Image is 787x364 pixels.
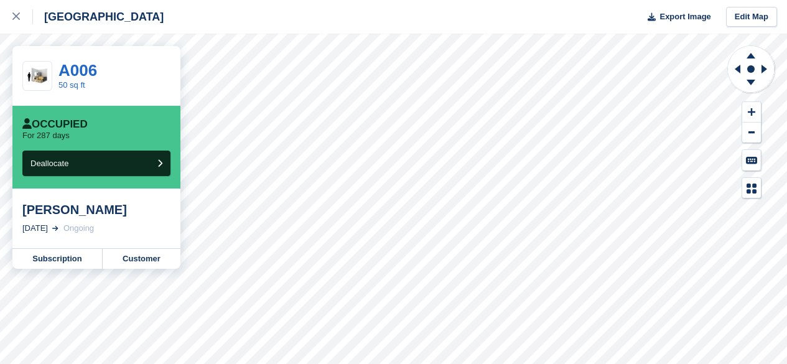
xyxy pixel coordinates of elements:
a: Customer [103,249,180,269]
button: Zoom In [742,102,761,123]
div: Ongoing [63,222,94,235]
a: 50 sq ft [58,80,85,90]
div: Occupied [22,118,88,131]
div: [GEOGRAPHIC_DATA] [33,9,164,24]
button: Export Image [640,7,711,27]
div: [PERSON_NAME] [22,202,170,217]
button: Zoom Out [742,123,761,143]
button: Map Legend [742,178,761,198]
a: Edit Map [726,7,777,27]
p: For 287 days [22,131,70,141]
span: Deallocate [30,159,68,168]
div: [DATE] [22,222,48,235]
a: A006 [58,61,97,80]
button: Deallocate [22,151,170,176]
span: Export Image [659,11,710,23]
button: Keyboard Shortcuts [742,150,761,170]
img: 50-sqft-unit%20(8).jpg [23,65,52,87]
a: Subscription [12,249,103,269]
img: arrow-right-light-icn-cde0832a797a2874e46488d9cf13f60e5c3a73dbe684e267c42b8395dfbc2abf.svg [52,226,58,231]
